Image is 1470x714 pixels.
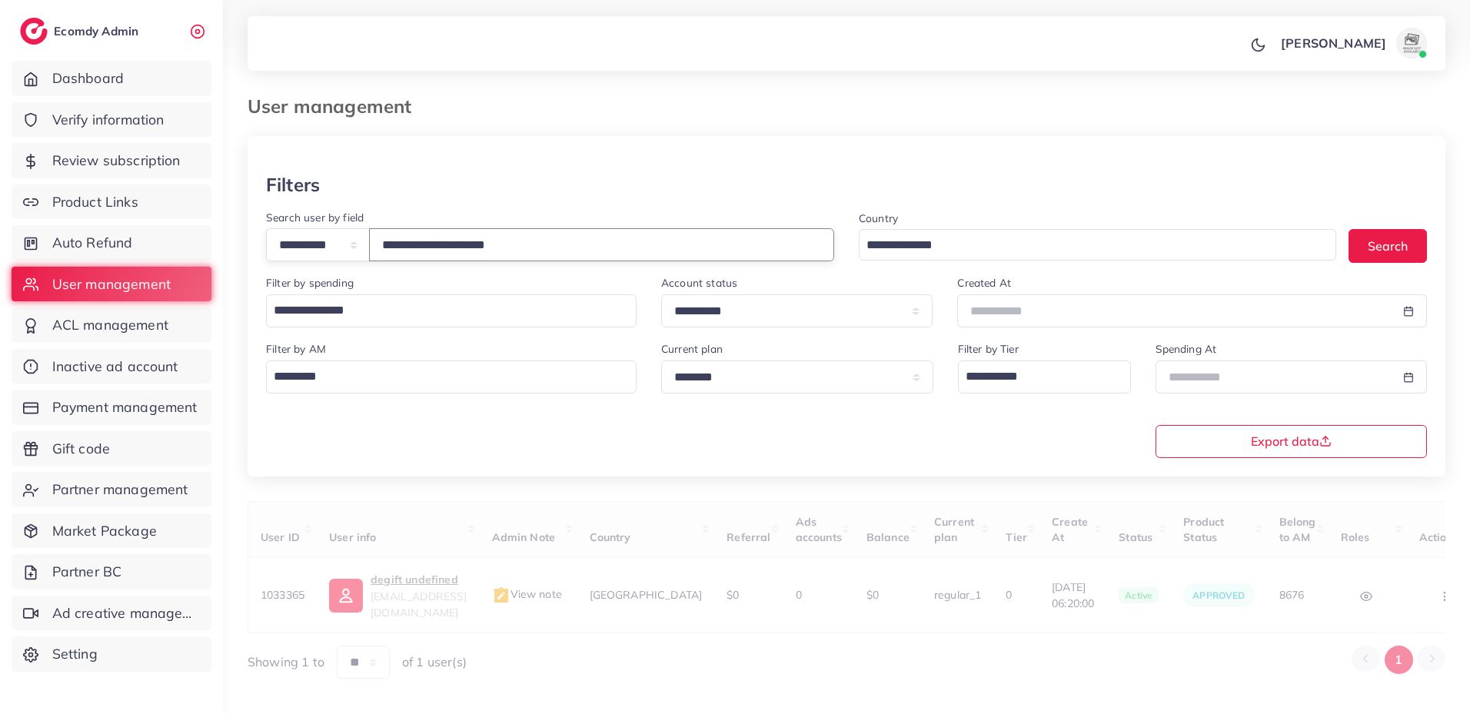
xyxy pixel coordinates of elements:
label: Filter by AM [266,341,326,357]
span: ACL management [52,315,168,335]
h3: Filters [266,174,320,196]
a: Market Package [12,513,211,549]
span: Export data [1251,435,1332,447]
span: User management [52,274,171,294]
a: Inactive ad account [12,349,211,384]
div: Search for option [266,360,637,394]
a: Review subscription [12,143,211,178]
a: Product Links [12,184,211,220]
a: Setting [12,636,211,672]
span: Dashboard [52,68,124,88]
input: Search for option [268,297,617,324]
label: Account status [661,275,737,291]
label: Search user by field [266,210,364,225]
a: Gift code [12,431,211,467]
span: Partner management [52,480,188,500]
a: Dashboard [12,61,211,96]
span: Gift code [52,439,110,459]
a: Partner BC [12,554,211,589]
a: User management [12,267,211,302]
span: Market Package [52,521,157,541]
input: Search for option [861,234,1316,257]
label: Current plan [661,341,723,357]
p: [PERSON_NAME] [1281,34,1386,52]
input: Search for option [268,364,617,390]
input: Search for option [960,364,1111,390]
img: avatar [1396,28,1427,58]
a: Partner management [12,472,211,507]
div: Search for option [266,294,637,327]
span: Product Links [52,192,138,212]
span: Verify information [52,110,165,130]
span: Setting [52,644,98,664]
span: Auto Refund [52,233,133,253]
h2: Ecomdy Admin [54,24,142,38]
label: Filter by Tier [958,341,1019,357]
h3: User management [248,95,424,118]
a: logoEcomdy Admin [20,18,142,45]
a: Verify information [12,102,211,138]
button: Export data [1156,425,1428,458]
a: [PERSON_NAME]avatar [1272,28,1433,58]
label: Filter by spending [266,275,354,291]
div: Search for option [859,229,1336,261]
a: ACL management [12,307,211,343]
button: Search [1349,229,1427,262]
span: Review subscription [52,151,181,171]
span: Payment management [52,397,198,417]
label: Country [859,211,898,226]
span: Ad creative management [52,603,200,623]
div: Search for option [958,360,1131,394]
a: Auto Refund [12,225,211,261]
label: Created At [957,275,1011,291]
a: Payment management [12,390,211,425]
a: Ad creative management [12,596,211,631]
span: Inactive ad account [52,357,178,377]
img: logo [20,18,48,45]
label: Spending At [1156,341,1217,357]
span: Partner BC [52,562,122,582]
